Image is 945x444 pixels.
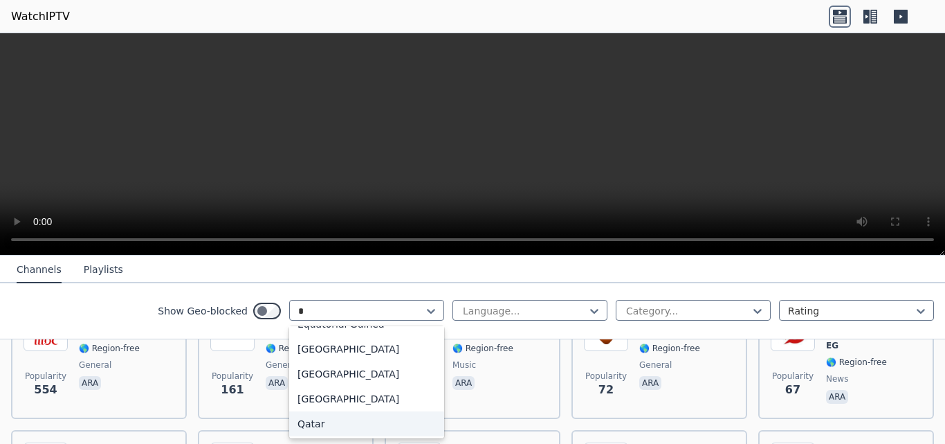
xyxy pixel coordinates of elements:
span: Popularity [25,371,66,382]
span: 🌎 Region-free [639,343,700,354]
span: general [639,359,672,371]
a: WatchIPTV [11,8,70,25]
span: Popularity [585,371,627,382]
p: ara [79,376,101,390]
div: [GEOGRAPHIC_DATA] [289,337,444,362]
label: Show Geo-blocked [158,304,248,318]
span: 554 [34,382,57,398]
div: Qatar [289,411,444,436]
button: Channels [17,257,62,283]
div: [GEOGRAPHIC_DATA] [289,387,444,411]
span: news [826,373,848,384]
button: Playlists [84,257,123,283]
span: Popularity [772,371,814,382]
p: ara [266,376,288,390]
p: ara [452,376,475,390]
span: general [79,359,111,371]
span: 72 [598,382,614,398]
span: Popularity [212,371,253,382]
span: music [452,359,476,371]
p: ara [639,376,661,390]
span: 🌎 Region-free [79,343,140,354]
div: [GEOGRAPHIC_DATA] [289,362,444,387]
span: 🌎 Region-free [452,343,513,354]
span: 🌎 Region-free [266,343,327,354]
p: ara [826,390,848,404]
span: 🌎 Region-free [826,357,887,368]
span: general [266,359,298,371]
span: EG [826,340,838,351]
span: 161 [221,382,244,398]
span: 67 [785,382,800,398]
